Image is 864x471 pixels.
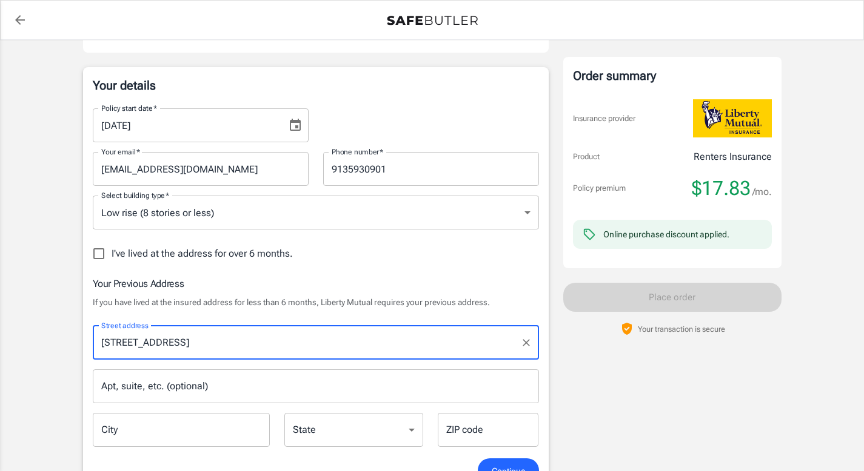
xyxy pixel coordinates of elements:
[93,296,539,308] p: If you have lived at the insured address for less than 6 months, Liberty Mutual requires your pre...
[93,196,539,229] div: Low rise (8 stories or less)
[693,99,772,137] img: Liberty Mutual
[101,190,169,200] label: Select building type
[283,113,307,137] button: Choose date, selected date is Aug 30, 2025
[101,320,149,331] label: Street address
[112,246,293,261] span: I've lived at the address for over 6 months.
[93,152,309,186] input: Enter email
[8,8,32,32] a: back to quotes
[573,151,600,163] p: Product
[573,113,635,125] p: Insurance provider
[332,147,383,157] label: Phone number
[518,334,535,351] button: Clear
[692,176,751,200] span: $17.83
[93,108,278,142] input: MM/DD/YYYY
[93,77,539,94] p: Your details
[752,183,772,200] span: /mo.
[101,147,140,157] label: Your email
[101,103,157,113] label: Policy start date
[387,16,478,25] img: Back to quotes
[93,276,539,291] h6: Your Previous Address
[573,182,626,194] p: Policy premium
[573,67,772,85] div: Order summary
[603,228,729,240] div: Online purchase discount applied.
[694,150,772,164] p: Renters Insurance
[638,323,725,335] p: Your transaction is secure
[323,152,539,186] input: Enter number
